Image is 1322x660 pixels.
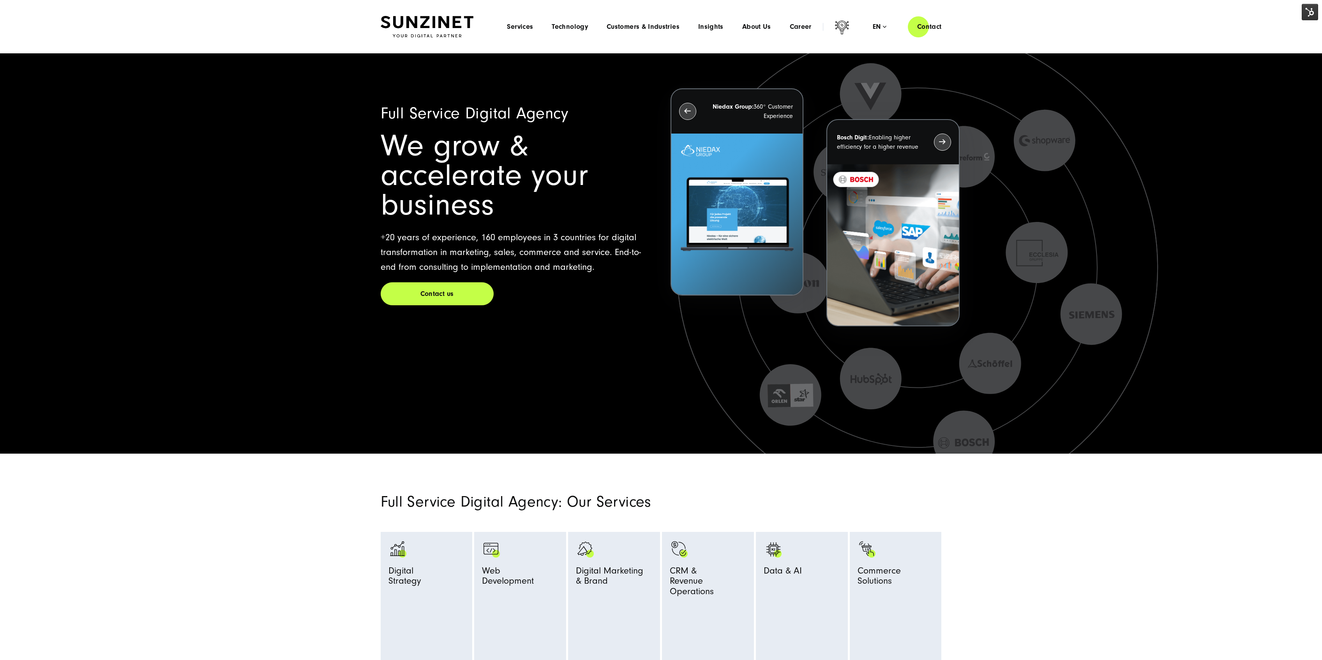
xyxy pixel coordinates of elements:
[790,23,812,31] a: Career
[381,230,652,275] p: +20 years of experience, 160 employees in 3 countries for digital transformation in marketing, sa...
[482,540,558,654] a: Browser Symbol als Zeichen für Web Development - Digitalagentur SUNZINET programming-browser-prog...
[837,134,869,141] strong: Bosch Digit:
[576,540,652,638] a: advertising-megaphone-business-products_black advertising-megaphone-business-products_white Digit...
[670,540,746,654] a: Symbol mit einem Haken und einem Dollarzeichen. monetization-approve-business-products_white CRM ...
[671,134,803,295] img: Letztes Projekt von Niedax. Ein Laptop auf dem die Niedax Website geöffnet ist, auf blauem Hinter...
[713,103,754,110] strong: Niedax Group:
[764,540,840,621] a: KI AI Data & AI
[742,23,771,31] a: About Us
[381,16,473,38] img: SUNZINET Full Service Digital Agentur
[858,540,934,654] a: Bild eines Fingers, der auf einen schwarzen Einkaufswagen mit grünen Akzenten klickt: Digitalagen...
[858,566,934,590] span: Commerce Solutions
[671,88,803,296] button: Niedax Group:360° Customer Experience Letztes Projekt von Niedax. Ein Laptop auf dem die Niedax W...
[710,102,793,121] p: 360° Customer Experience
[826,119,959,327] button: Bosch Digit:Enabling higher efficiency for a higher revenue recent-project_BOSCH_2024-03
[388,566,421,590] span: Digital Strategy
[1302,4,1318,20] img: HubSpot Tools Menu Toggle
[482,566,534,590] span: Web Development
[388,540,465,654] a: analytics-graph-bar-business analytics-graph-bar-business_white DigitalStrategy
[908,16,951,38] a: Contact
[837,133,920,151] p: Enabling higher efficiency for a higher revenue
[381,493,751,511] h2: Full Service Digital Agency: Our Services
[607,23,680,31] a: Customers & Industries
[381,131,652,220] h1: We grow & accelerate your business
[873,23,886,31] div: en
[576,566,643,590] span: Digital Marketing & Brand
[381,104,568,123] span: Full Service Digital Agency
[507,23,533,31] a: Services
[381,282,494,305] a: Contact us
[764,566,802,579] span: Data & AI
[670,566,746,600] span: CRM & Revenue Operations
[552,23,588,31] a: Technology
[827,164,958,326] img: recent-project_BOSCH_2024-03
[698,23,724,31] a: Insights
